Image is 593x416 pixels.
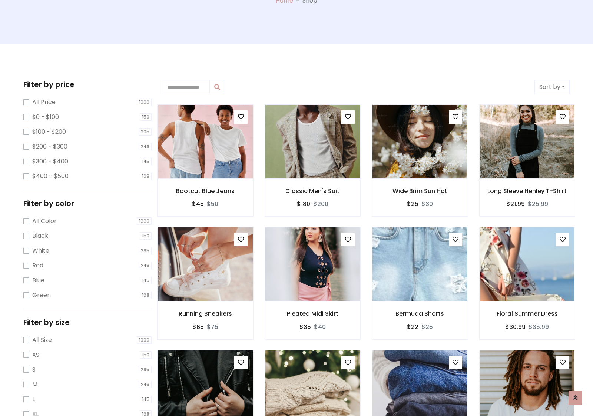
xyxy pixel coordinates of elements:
h6: Wide Brim Sun Hat [372,187,468,194]
span: 145 [140,396,152,403]
label: M [32,380,37,389]
span: 295 [139,366,152,373]
h6: Bootcut Blue Jeans [158,187,253,194]
label: XS [32,350,39,359]
h6: Classic Men's Suit [265,187,361,194]
del: $40 [314,323,326,331]
del: $25.99 [528,200,548,208]
span: 145 [140,277,152,284]
del: $35.99 [529,323,549,331]
span: 246 [139,143,152,150]
span: 1000 [137,99,152,106]
span: 150 [140,351,152,359]
span: 145 [140,158,152,165]
span: 168 [140,173,152,180]
label: All Size [32,336,52,345]
h5: Filter by price [23,80,152,89]
h6: Long Sleeve Henley T-Shirt [480,187,575,194]
label: All Color [32,217,57,226]
span: 246 [139,262,152,269]
label: $300 - $400 [32,157,68,166]
label: S [32,365,36,374]
del: $30 [421,200,433,208]
label: $0 - $100 [32,113,59,122]
h6: $180 [297,200,310,207]
span: 1000 [137,336,152,344]
label: All Price [32,98,56,107]
h6: Running Sneakers [158,310,253,317]
h6: Pleated Midi Skirt [265,310,361,317]
h6: $65 [192,323,204,330]
h6: $30.99 [505,323,526,330]
span: 168 [140,292,152,299]
h6: $25 [407,200,418,207]
del: $25 [421,323,433,331]
h6: Floral Summer Dress [480,310,575,317]
h5: Filter by size [23,318,152,327]
label: $400 - $500 [32,172,69,181]
span: 295 [139,247,152,254]
label: White [32,246,49,255]
label: $100 - $200 [32,127,66,136]
label: Blue [32,276,44,285]
del: $50 [207,200,218,208]
label: L [32,395,35,404]
label: Red [32,261,43,270]
del: $75 [207,323,218,331]
h6: $35 [299,323,311,330]
label: $200 - $300 [32,142,67,151]
label: Black [32,232,48,240]
span: 1000 [137,217,152,225]
h6: Bermuda Shorts [372,310,468,317]
h5: Filter by color [23,199,152,208]
h6: $45 [192,200,204,207]
del: $200 [313,200,328,208]
button: Sort by [534,80,570,94]
span: 150 [140,232,152,240]
span: 150 [140,113,152,121]
h6: $21.99 [506,200,525,207]
h6: $22 [407,323,418,330]
label: Green [32,291,51,300]
span: 246 [139,381,152,388]
span: 295 [139,128,152,136]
